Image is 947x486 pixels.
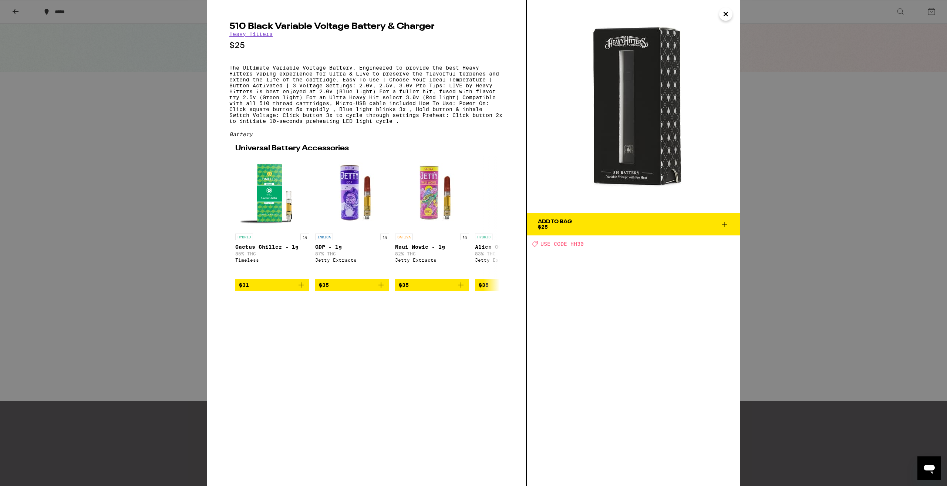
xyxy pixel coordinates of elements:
h2: 510 Black Variable Voltage Battery & Charger [229,22,504,31]
p: Cactus Chiller - 1g [235,244,309,250]
p: 1g [460,234,469,240]
div: Jetty Extracts [315,258,389,262]
img: Jetty Extracts - Alien OG - 1g [475,156,549,230]
p: 87% THC [315,251,389,256]
a: Open page for Maui Wowie - 1g from Jetty Extracts [395,156,469,279]
div: Battery [229,131,504,137]
p: The Ultimate Variable Voltage Battery. Engineered to provide the best Heavy Hitters vaping experi... [229,65,504,124]
span: $25 [538,224,548,230]
a: Open page for GDP - 1g from Jetty Extracts [315,156,389,279]
p: 1g [300,234,309,240]
span: USE CODE HH30 [540,241,584,247]
p: 1g [380,234,389,240]
h2: Universal Battery Accessories [235,145,498,152]
button: Add to bag [315,279,389,291]
a: Open page for Cactus Chiller - 1g from Timeless [235,156,309,279]
p: Alien OG - 1g [475,244,549,250]
p: GDP - 1g [315,244,389,250]
img: Jetty Extracts - GDP - 1g [315,156,389,230]
p: 83% THC [475,251,549,256]
p: INDICA [315,234,333,240]
iframe: Button to launch messaging window, conversation in progress [917,456,941,480]
button: Add to bag [395,279,469,291]
p: HYBRID [235,234,253,240]
div: Timeless [235,258,309,262]
span: $31 [239,282,249,288]
a: Open page for Alien OG - 1g from Jetty Extracts [475,156,549,279]
img: Timeless - Cactus Chiller - 1g [235,156,309,230]
img: Jetty Extracts - Maui Wowie - 1g [395,156,469,230]
span: $35 [319,282,329,288]
p: 85% THC [235,251,309,256]
p: $25 [229,41,504,50]
p: HYBRID [475,234,493,240]
p: 82% THC [395,251,469,256]
span: $35 [399,282,409,288]
a: Heavy Hitters [229,31,273,37]
p: Maui Wowie - 1g [395,244,469,250]
button: Close [719,7,732,21]
button: Add to bag [475,279,549,291]
div: Jetty Extracts [475,258,549,262]
div: Jetty Extracts [395,258,469,262]
span: $35 [479,282,489,288]
button: Add To Bag$25 [527,213,740,235]
button: Add to bag [235,279,309,291]
div: Add To Bag [538,219,572,224]
p: SATIVA [395,234,413,240]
